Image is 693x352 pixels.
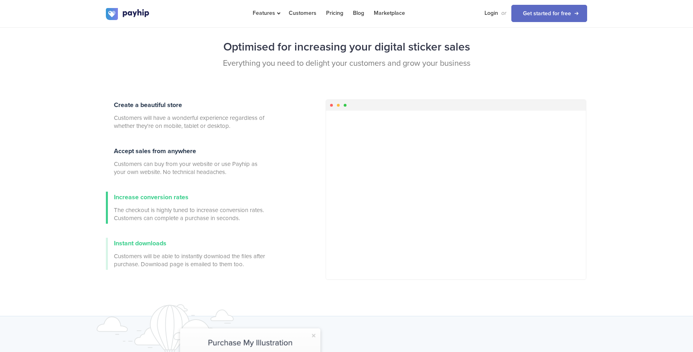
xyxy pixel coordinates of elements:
span: Create a beautiful store [114,101,182,109]
img: logo.svg [106,8,150,20]
a: Increase conversion rates The checkout is highly tuned to increase conversion rates. Customers ca... [106,192,266,224]
span: Accept sales from anywhere [114,147,196,155]
span: Customers will have a wonderful experience regardless of whether they're on mobile, tablet or des... [114,114,266,130]
h2: Optimised for increasing your digital sticker sales [106,36,587,58]
a: Create a beautiful store Customers will have a wonderful experience regardless of whether they're... [106,99,266,131]
span: Features [253,10,279,16]
a: Get started for free [511,5,587,22]
span: Instant downloads [114,239,166,247]
span: Customers can buy from your website or use Payhip as your own website. No technical headaches. [114,160,266,176]
a: Accept sales from anywhere Customers can buy from your website or use Payhip as your own website.... [106,146,266,178]
a: Instant downloads Customers will be able to instantly download the files after purchase. Download... [106,238,266,270]
span: Increase conversion rates [114,193,188,201]
span: Customers will be able to instantly download the files after purchase. Download page is emailed t... [114,252,266,268]
p: Everything you need to delight your customers and grow your business [106,58,587,69]
span: The checkout is highly tuned to increase conversion rates. Customers can complete a purchase in s... [114,206,266,222]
